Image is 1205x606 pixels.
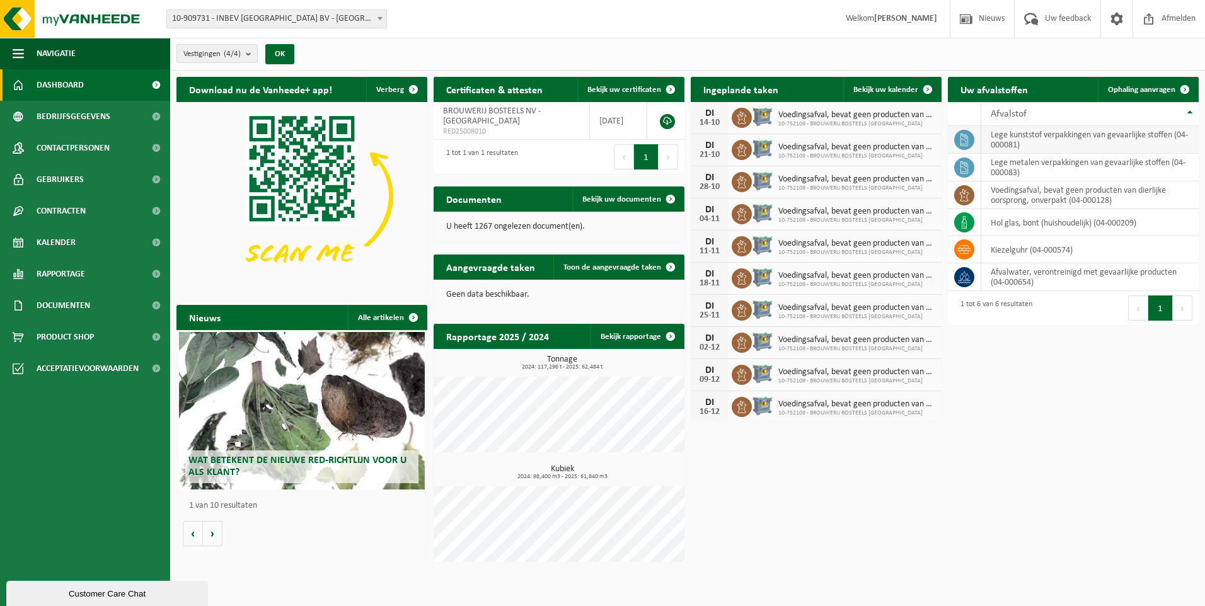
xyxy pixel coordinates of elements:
button: Vestigingen(4/4) [176,44,258,63]
td: lege metalen verpakkingen van gevaarlijke stoffen (04-000083) [981,154,1199,181]
div: 28-10 [697,183,722,192]
h2: Ingeplande taken [691,77,791,101]
span: BROUWERIJ BOSTEELS NV - [GEOGRAPHIC_DATA] [443,106,541,126]
button: Previous [1128,295,1148,321]
a: Bekijk uw documenten [572,186,683,212]
span: Bekijk uw documenten [582,195,661,203]
div: DI [697,397,722,408]
h2: Nieuws [176,305,233,329]
td: [DATE] [590,102,647,140]
span: Voedingsafval, bevat geen producten van dierlijke oorsprong, onverpakt [778,207,935,217]
div: 21-10 [697,151,722,159]
span: 10-909731 - INBEV BELGIUM BV - ANDERLECHT [166,9,387,28]
span: Afvalstof [991,109,1027,119]
span: 2024: 117,296 t - 2025: 62,484 t [440,364,684,370]
h2: Uw afvalstoffen [948,77,1041,101]
a: Alle artikelen [348,305,426,330]
div: DI [697,140,722,151]
div: DI [697,205,722,215]
a: Wat betekent de nieuwe RED-richtlijn voor u als klant? [179,332,425,489]
button: 1 [1148,295,1173,321]
span: 10-752109 - BROUWERIJ BOSTEELS [GEOGRAPHIC_DATA] [778,185,935,192]
h3: Kubiek [440,465,684,480]
button: Verberg [366,77,426,102]
span: 10-752109 - BROUWERIJ BOSTEELS [GEOGRAPHIC_DATA] [778,152,935,160]
span: Voedingsafval, bevat geen producten van dierlijke oorsprong, onverpakt [778,142,935,152]
img: PB-AP-0800-MET-02-01 [752,266,773,288]
count: (4/4) [224,50,241,58]
span: Bekijk uw certificaten [587,86,661,94]
h2: Rapportage 2025 / 2024 [434,324,562,348]
div: 16-12 [697,408,722,416]
span: Verberg [376,86,404,94]
h2: Download nu de Vanheede+ app! [176,77,345,101]
div: 04-11 [697,215,722,224]
td: afvalwater, verontreinigd met gevaarlijke producten (04-000654) [981,263,1199,291]
div: DI [697,237,722,247]
span: Rapportage [37,258,85,290]
img: PB-AP-0800-MET-02-01 [752,202,773,224]
a: Bekijk uw certificaten [577,77,683,102]
span: Ophaling aanvragen [1108,86,1175,94]
img: PB-AP-0800-MET-02-01 [752,363,773,384]
div: 14-10 [697,118,722,127]
img: PB-AP-0800-MET-02-01 [752,170,773,192]
div: DI [697,365,722,375]
span: Bedrijfsgegevens [37,101,110,132]
span: Wat betekent de nieuwe RED-richtlijn voor u als klant? [188,455,406,477]
button: OK [265,44,294,64]
div: 09-12 [697,375,722,384]
span: 10-752109 - BROUWERIJ BOSTEELS [GEOGRAPHIC_DATA] [778,120,935,128]
p: Geen data beschikbaar. [446,290,672,299]
div: DI [697,108,722,118]
h2: Aangevraagde taken [434,254,548,279]
span: Voedingsafval, bevat geen producten van dierlijke oorsprong, onverpakt [778,271,935,281]
img: Download de VHEPlus App [176,102,427,290]
div: 1 tot 6 van 6 resultaten [954,294,1032,322]
span: 10-752109 - BROUWERIJ BOSTEELS [GEOGRAPHIC_DATA] [778,409,935,417]
p: U heeft 1267 ongelezen document(en). [446,222,672,231]
button: Next [659,144,678,169]
span: Kalender [37,227,76,258]
span: 10-752109 - BROUWERIJ BOSTEELS [GEOGRAPHIC_DATA] [778,377,935,385]
span: Bekijk uw kalender [853,86,918,94]
div: DI [697,333,722,343]
button: 1 [634,144,659,169]
span: 10-752109 - BROUWERIJ BOSTEELS [GEOGRAPHIC_DATA] [778,217,935,224]
td: kiezelguhr (04-000574) [981,236,1199,263]
span: RED25008010 [443,127,580,137]
span: Voedingsafval, bevat geen producten van dierlijke oorsprong, onverpakt [778,303,935,313]
span: 10-752109 - BROUWERIJ BOSTEELS [GEOGRAPHIC_DATA] [778,249,935,256]
img: PB-AP-0800-MET-02-01 [752,331,773,352]
img: PB-AP-0800-MET-02-01 [752,395,773,416]
div: DI [697,269,722,279]
div: 11-11 [697,247,722,256]
div: DI [697,173,722,183]
div: 02-12 [697,343,722,352]
a: Bekijk uw kalender [843,77,940,102]
span: Voedingsafval, bevat geen producten van dierlijke oorsprong, onverpakt [778,239,935,249]
td: hol glas, bont (huishoudelijk) (04-000209) [981,209,1199,236]
span: Voedingsafval, bevat geen producten van dierlijke oorsprong, onverpakt [778,367,935,377]
span: Contracten [37,195,86,227]
span: Acceptatievoorwaarden [37,353,139,384]
span: Voedingsafval, bevat geen producten van dierlijke oorsprong, onverpakt [778,110,935,120]
span: Contactpersonen [37,132,110,164]
span: 10-752109 - BROUWERIJ BOSTEELS [GEOGRAPHIC_DATA] [778,313,935,321]
button: Vorige [183,521,203,546]
span: Voedingsafval, bevat geen producten van dierlijke oorsprong, onverpakt [778,335,935,345]
span: Vestigingen [183,45,241,64]
a: Ophaling aanvragen [1098,77,1197,102]
td: voedingsafval, bevat geen producten van dierlijke oorsprong, onverpakt (04-000128) [981,181,1199,209]
button: Previous [614,144,634,169]
span: Gebruikers [37,164,84,195]
img: PB-AP-0800-MET-02-01 [752,234,773,256]
h2: Certificaten & attesten [434,77,555,101]
div: 1 tot 1 van 1 resultaten [440,143,518,171]
span: Voedingsafval, bevat geen producten van dierlijke oorsprong, onverpakt [778,399,935,409]
span: Documenten [37,290,90,321]
span: Toon de aangevraagde taken [563,263,661,272]
span: 10-752109 - BROUWERIJ BOSTEELS [GEOGRAPHIC_DATA] [778,281,935,289]
td: lege kunststof verpakkingen van gevaarlijke stoffen (04-000081) [981,126,1199,154]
